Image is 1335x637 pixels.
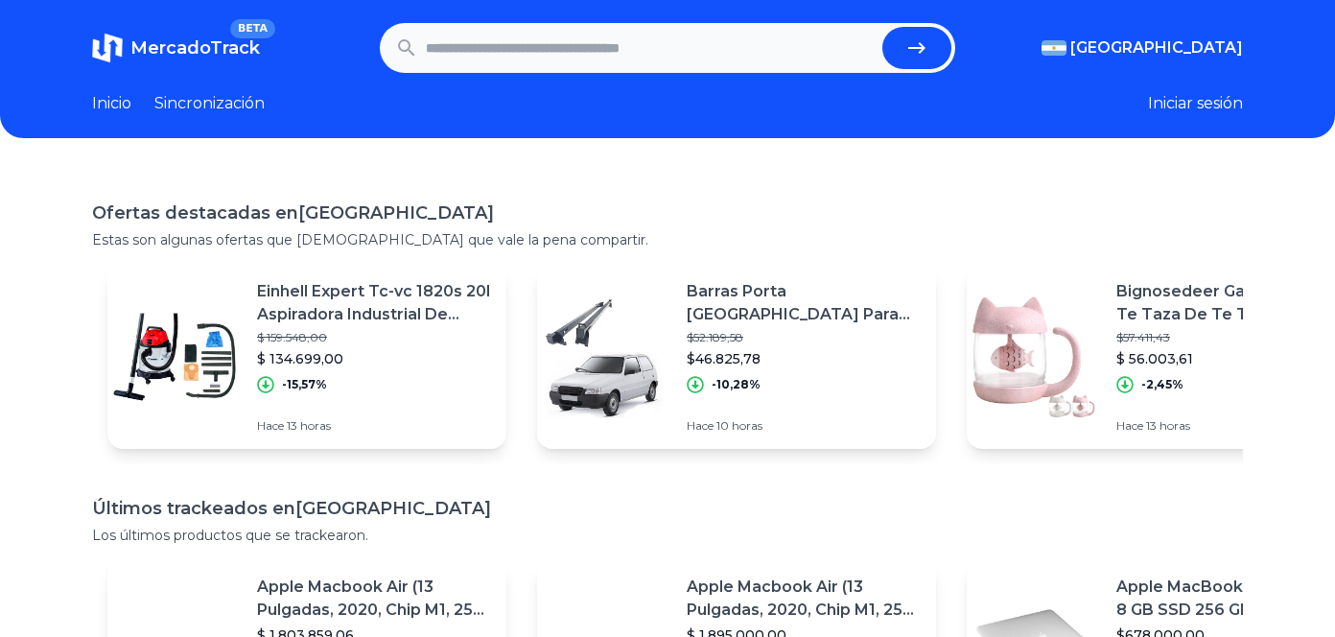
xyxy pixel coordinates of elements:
img: Imagen destacada [537,290,671,424]
font: Barras Porta [GEOGRAPHIC_DATA] Para Fiat Uno Fire 3 Ptas. [687,282,910,346]
button: Iniciar sesión [1148,92,1243,115]
font: Inicio [92,94,131,112]
font: 13 horas [287,418,331,433]
font: Iniciar sesión [1148,94,1243,112]
font: [GEOGRAPHIC_DATA] [1070,38,1243,57]
font: -10,28% [712,377,761,391]
font: $ 56.003,61 [1116,350,1193,367]
button: [GEOGRAPHIC_DATA] [1042,36,1243,59]
img: Argentina [1042,40,1066,56]
font: [GEOGRAPHIC_DATA] [298,202,494,224]
font: Los últimos productos que se trackearon. [92,527,368,544]
font: MercadoTrack [130,37,260,59]
a: Sincronización [154,92,265,115]
a: MercadoTrackBETA [92,33,260,63]
img: Imagen destacada [967,290,1101,424]
font: $ 159.548,00 [257,330,327,344]
font: Hace [687,418,714,433]
a: Inicio [92,92,131,115]
font: 13 horas [1146,418,1190,433]
font: Ofertas destacadas en [92,202,298,224]
font: Hace [1116,418,1143,433]
font: Hace [257,418,284,433]
a: Imagen destacadaEinhell Expert Tc-vc 1820s 20l Aspiradora Industrial De Tacho Roja Y Plata 230v 5... [107,265,506,449]
font: BETA [238,22,268,35]
font: 10 horas [716,418,762,433]
font: -2,45% [1141,377,1183,391]
font: $ 134.699,00 [257,350,343,367]
a: Imagen destacadaBarras Porta [GEOGRAPHIC_DATA] Para Fiat Uno Fire 3 Ptas.$52.189,58$46.825,78-10,... [537,265,936,449]
font: Últimos trackeados en [92,498,295,519]
font: $52.189,58 [687,330,743,344]
font: $46.825,78 [687,350,761,367]
font: -15,57% [282,377,327,391]
font: [GEOGRAPHIC_DATA] [295,498,491,519]
font: Estas son algunas ofertas que [DEMOGRAPHIC_DATA] que vale la pena compartir. [92,231,648,248]
font: Sincronización [154,94,265,112]
img: Imagen destacada [107,290,242,424]
font: Einhell Expert Tc-vc 1820s 20l Aspiradora Industrial De Tacho Roja Y Plata 230v 50hz [257,282,490,346]
font: $57.411,43 [1116,330,1170,344]
img: MercadoTrack [92,33,123,63]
